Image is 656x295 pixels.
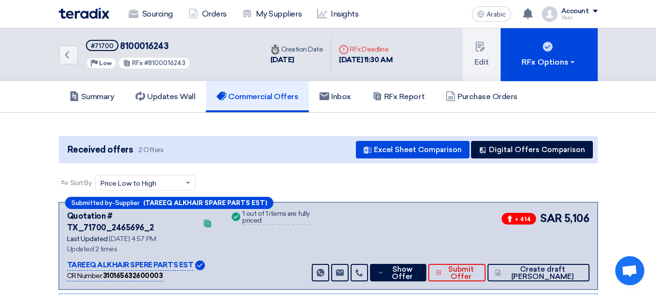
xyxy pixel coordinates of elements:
font: Low [99,60,112,67]
font: RFx Report [384,92,424,101]
a: Insights [309,3,366,25]
a: Orders [181,3,235,25]
font: Excel Sheet Comparison [374,145,462,154]
font: - [112,200,115,207]
font: Sort By [70,179,92,187]
a: Commercial Offers [206,81,309,112]
font: Received offers [67,144,133,155]
div: Open chat [615,256,644,285]
button: Excel Sheet Comparison [356,141,470,158]
a: Updates Wall [125,81,206,112]
a: Sourcing [121,3,181,25]
font: Edit [474,57,489,67]
font: Submit Offer [448,265,474,281]
img: profile_test.png [542,6,557,22]
font: Supplier [115,199,139,207]
font: My Suppliers [256,9,302,18]
font: RFx Deadline [350,45,388,53]
img: Verified Account [195,260,205,270]
h5: 8100016243 [86,40,191,52]
font: Creation Date [281,45,323,53]
button: Submit Offer [428,264,486,281]
font: + 414 [515,216,531,223]
font: Last Updated [67,235,108,243]
font: Inbox [331,92,351,101]
button: Edit [463,28,501,81]
a: Purchase Orders [435,81,528,112]
font: Summary [81,92,115,101]
font: RFx Options [521,57,569,67]
font: Insights [331,9,358,18]
button: Digital Offers Comparison [471,141,593,158]
font: 1 out of 1 items are fully priced [242,209,310,225]
font: Purchase Orders [457,92,518,101]
font: RFx [132,59,143,67]
font: Show Offer [392,265,413,281]
font: #71700 [91,42,114,50]
font: 2 Offers [138,146,163,154]
font: [DATE] 4:57 PM [109,235,156,243]
button: RFx Options [501,28,598,81]
a: Inbox [309,81,362,112]
button: Arabic [472,6,511,22]
font: TAREEQ ALKHAIR SPERE PARTS EST [67,260,194,269]
font: [DATE] 11:30 AM [339,55,392,64]
font: Updates Wall [147,92,195,101]
font: (TAREEQ ALKHAIR SPARE PARTS EST) [143,199,267,207]
font: Sourcing [142,9,173,18]
font: 8100016243 [120,41,168,52]
font: #8100016243 [144,59,185,67]
font: Submitted by [71,199,112,207]
a: My Suppliers [235,3,309,25]
button: Show Offer [370,264,426,281]
font: Digital Offers Comparison [489,145,585,154]
font: Create draft [PERSON_NAME] [511,265,574,281]
font: 5,106 [564,212,589,225]
font: 310165632600003 [103,272,163,280]
font: SAR [540,212,562,225]
font: [DATE] [270,55,294,64]
button: Create draft [PERSON_NAME] [488,264,589,281]
a: Summary [59,81,125,112]
img: Teradix logo [59,8,109,19]
font: Yasir [561,15,573,21]
font: Account [561,7,589,15]
font: Quotation # TX_71700_2465696_2 [67,211,154,232]
a: RFx Report [362,81,435,112]
font: CR Number: [67,272,103,280]
font: Updated 2 times [67,245,118,253]
font: Price Low to High [101,179,156,188]
font: Arabic [487,10,506,18]
font: Commercial Offers [228,92,298,101]
font: Orders [202,9,227,18]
